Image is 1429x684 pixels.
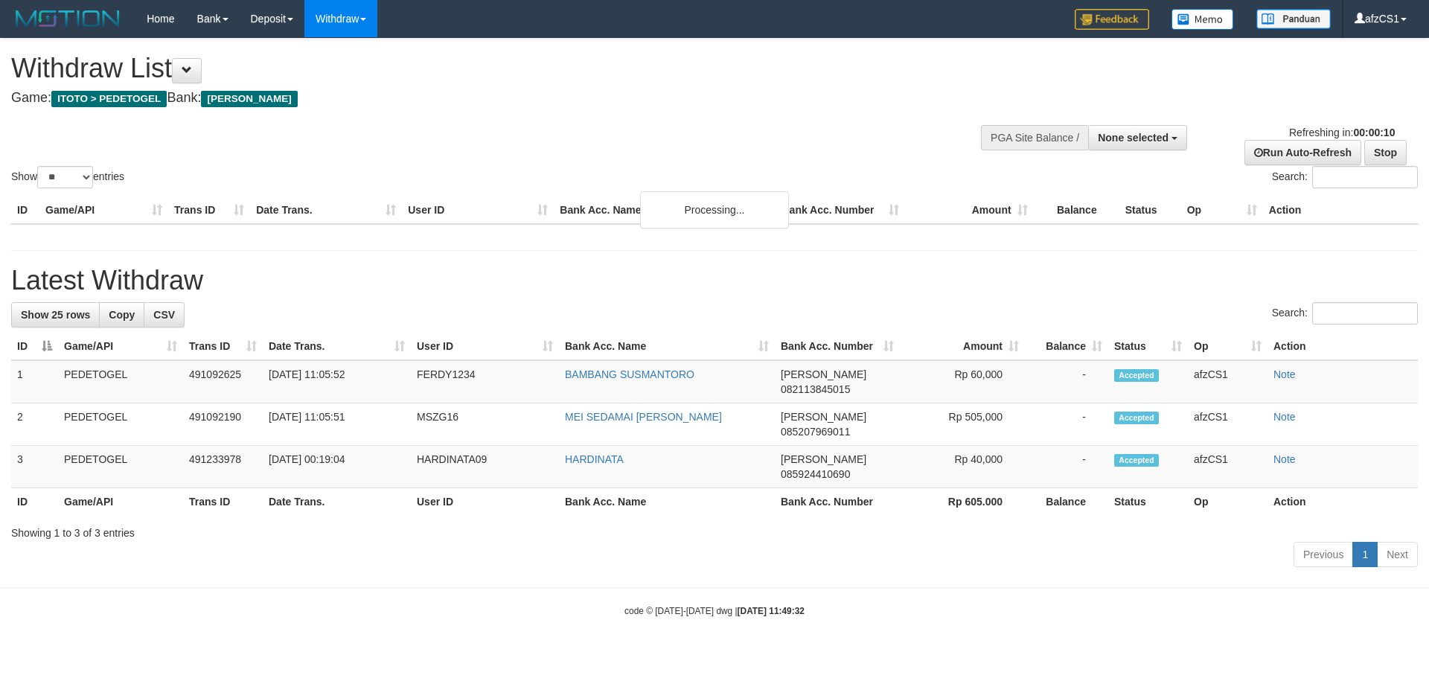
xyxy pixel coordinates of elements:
div: PGA Site Balance / [981,125,1088,150]
th: Game/API: activate to sort column ascending [58,333,183,360]
td: HARDINATA09 [411,446,559,488]
span: Copy 085207969011 to clipboard [781,426,850,438]
th: Date Trans.: activate to sort column ascending [263,333,411,360]
td: 491092625 [183,360,263,403]
span: Refreshing in: [1289,127,1395,138]
th: Bank Acc. Number [775,488,900,516]
td: 491092190 [183,403,263,446]
td: afzCS1 [1188,403,1267,446]
img: Feedback.jpg [1075,9,1149,30]
a: 1 [1352,542,1378,567]
td: MSZG16 [411,403,559,446]
td: afzCS1 [1188,360,1267,403]
th: Game/API [58,488,183,516]
a: Copy [99,302,144,327]
th: Trans ID [168,196,250,224]
td: Rp 505,000 [900,403,1025,446]
span: Accepted [1114,454,1159,467]
a: BAMBANG SUSMANTORO [565,368,694,380]
th: Bank Acc. Name [554,196,776,224]
th: Op [1181,196,1263,224]
th: Game/API [39,196,168,224]
label: Search: [1272,166,1418,188]
td: [DATE] 11:05:52 [263,360,411,403]
small: code © [DATE]-[DATE] dwg | [624,606,805,616]
label: Search: [1272,302,1418,325]
th: Rp 605.000 [900,488,1025,516]
a: Stop [1364,140,1407,165]
span: Show 25 rows [21,309,90,321]
td: Rp 60,000 [900,360,1025,403]
span: Accepted [1114,412,1159,424]
div: Showing 1 to 3 of 3 entries [11,520,1418,540]
th: Trans ID: activate to sort column ascending [183,333,263,360]
th: Status: activate to sort column ascending [1108,333,1188,360]
a: Show 25 rows [11,302,100,327]
strong: 00:00:10 [1353,127,1395,138]
td: [DATE] 00:19:04 [263,446,411,488]
th: ID [11,196,39,224]
a: Note [1273,453,1296,465]
a: Run Auto-Refresh [1244,140,1361,165]
td: PEDETOGEL [58,446,183,488]
td: FERDY1234 [411,360,559,403]
input: Search: [1312,166,1418,188]
a: CSV [144,302,185,327]
td: 2 [11,403,58,446]
span: Copy [109,309,135,321]
span: [PERSON_NAME] [201,91,297,107]
th: User ID [411,488,559,516]
th: Balance [1034,196,1119,224]
button: None selected [1088,125,1187,150]
span: Accepted [1114,369,1159,382]
span: Copy 082113845015 to clipboard [781,383,850,395]
a: Note [1273,411,1296,423]
th: Bank Acc. Name [559,488,775,516]
span: Copy 085924410690 to clipboard [781,468,850,480]
td: PEDETOGEL [58,403,183,446]
th: ID: activate to sort column descending [11,333,58,360]
span: [PERSON_NAME] [781,368,866,380]
a: Previous [1294,542,1353,567]
th: Bank Acc. Name: activate to sort column ascending [559,333,775,360]
td: - [1025,403,1108,446]
th: ID [11,488,58,516]
h4: Game: Bank: [11,91,938,106]
th: Status [1119,196,1181,224]
th: Action [1263,196,1418,224]
h1: Latest Withdraw [11,266,1418,295]
th: Date Trans. [263,488,411,516]
th: Amount: activate to sort column ascending [900,333,1025,360]
th: User ID [402,196,554,224]
th: Bank Acc. Number: activate to sort column ascending [775,333,900,360]
input: Search: [1312,302,1418,325]
th: Status [1108,488,1188,516]
th: Amount [905,196,1034,224]
td: 1 [11,360,58,403]
span: [PERSON_NAME] [781,411,866,423]
td: PEDETOGEL [58,360,183,403]
h1: Withdraw List [11,54,938,83]
td: 3 [11,446,58,488]
select: Showentries [37,166,93,188]
td: - [1025,446,1108,488]
td: Rp 40,000 [900,446,1025,488]
th: Balance: activate to sort column ascending [1025,333,1108,360]
td: 491233978 [183,446,263,488]
th: Bank Acc. Number [776,196,904,224]
td: afzCS1 [1188,446,1267,488]
a: MEI SEDAMAI [PERSON_NAME] [565,411,722,423]
th: Action [1267,488,1418,516]
strong: [DATE] 11:49:32 [738,606,805,616]
div: Processing... [640,191,789,228]
th: Op [1188,488,1267,516]
span: CSV [153,309,175,321]
label: Show entries [11,166,124,188]
img: Button%20Memo.svg [1171,9,1234,30]
a: Note [1273,368,1296,380]
th: User ID: activate to sort column ascending [411,333,559,360]
span: None selected [1098,132,1169,144]
span: [PERSON_NAME] [781,453,866,465]
span: ITOTO > PEDETOGEL [51,91,167,107]
th: Balance [1025,488,1108,516]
